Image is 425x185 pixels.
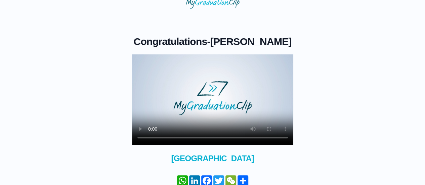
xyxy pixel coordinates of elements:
span: Congratulations [134,36,207,47]
span: [PERSON_NAME] [210,36,292,47]
h1: - [132,36,293,48]
span: [GEOGRAPHIC_DATA] [132,153,293,164]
